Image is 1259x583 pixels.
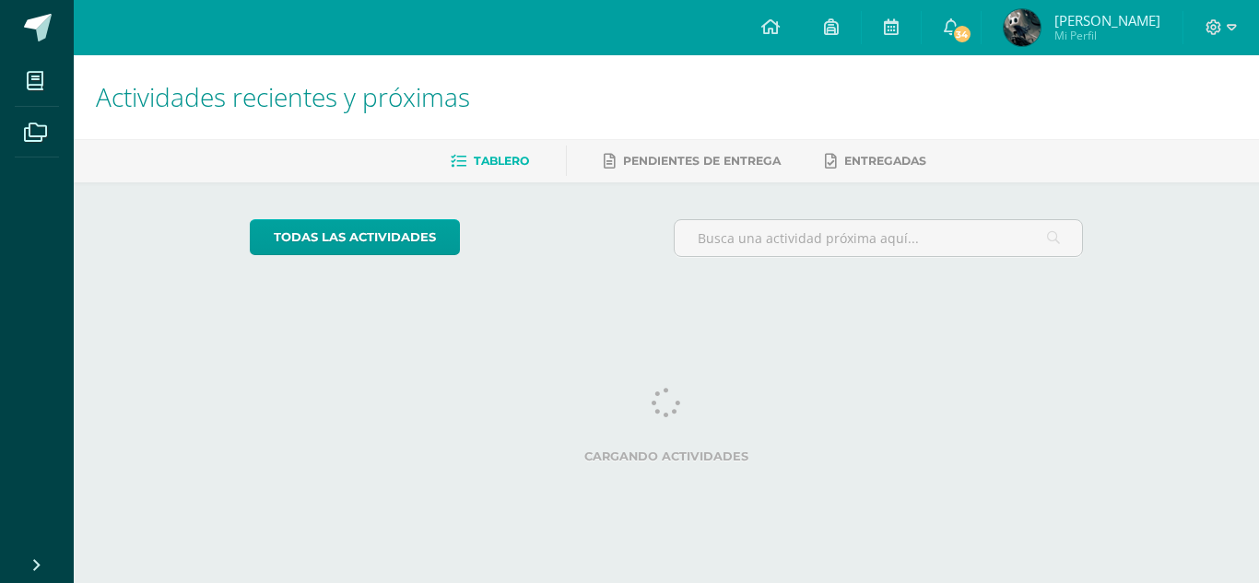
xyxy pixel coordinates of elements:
input: Busca una actividad próxima aquí... [675,220,1083,256]
a: Tablero [451,146,529,176]
span: Mi Perfil [1054,28,1160,43]
a: todas las Actividades [250,219,460,255]
span: Tablero [474,154,529,168]
a: Entregadas [825,146,926,176]
a: Pendientes de entrega [604,146,781,176]
span: Actividades recientes y próximas [96,79,470,114]
span: Pendientes de entrega [623,154,781,168]
span: 34 [951,24,971,44]
label: Cargando actividades [250,449,1084,463]
img: 83871fccad67834d61b9593b70919c50.png [1004,9,1041,46]
span: [PERSON_NAME] [1054,11,1160,29]
span: Entregadas [844,154,926,168]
